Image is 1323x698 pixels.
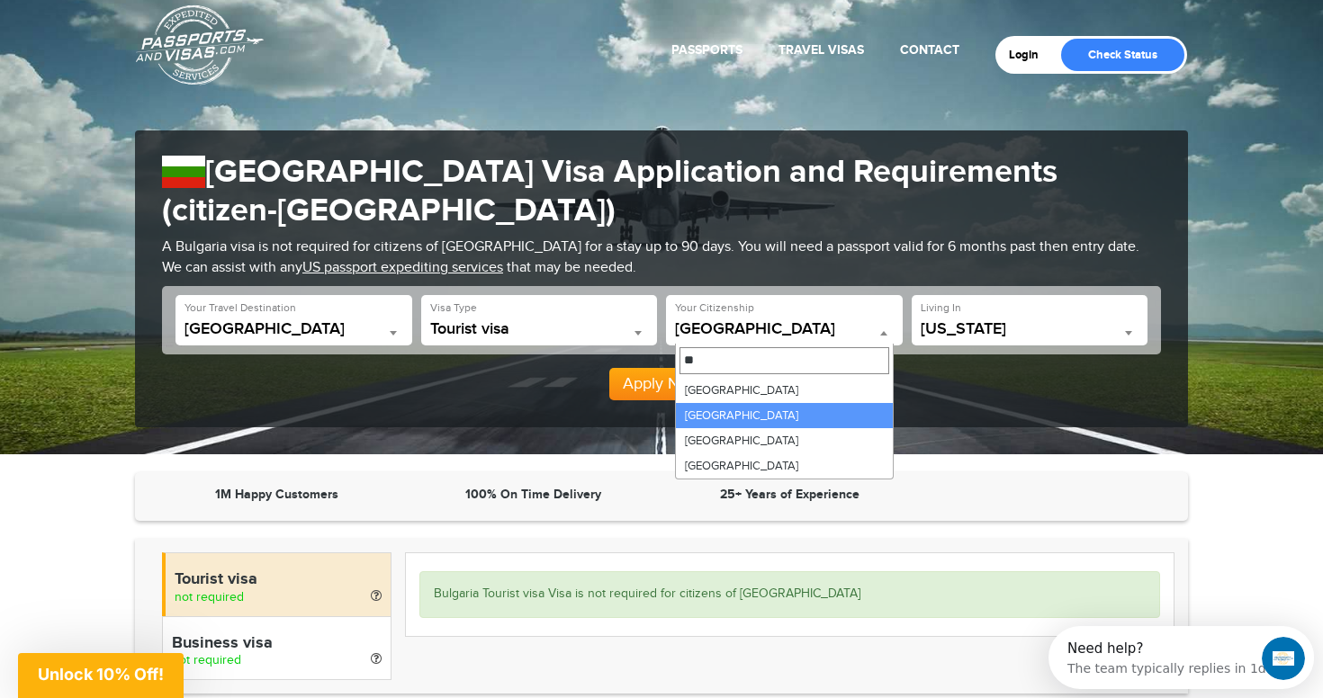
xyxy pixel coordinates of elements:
[671,42,742,58] a: Passports
[172,653,241,667] span: not required
[1061,39,1184,71] a: Check Status
[184,320,403,345] span: Bulgaria
[1262,637,1305,680] iframe: Intercom live chat
[676,378,893,403] li: [GEOGRAPHIC_DATA]
[38,665,164,684] span: Unlock 10% Off!
[675,300,754,316] label: Your Citizenship
[175,590,244,604] span: not required
[1048,626,1314,689] iframe: Intercom live chat discovery launcher
[430,320,649,345] span: Tourist visa
[430,320,649,338] span: Tourist visa
[184,320,403,338] span: Bulgaria
[184,300,296,316] label: Your Travel Destination
[922,486,1170,507] iframe: Customer reviews powered by Trustpilot
[1009,48,1051,62] a: Login
[778,42,864,58] a: Travel Visas
[302,259,503,276] a: US passport expediting services
[675,320,894,338] span: United States
[679,347,889,374] input: Search
[18,653,184,698] div: Unlock 10% Off!
[19,15,218,30] div: Need help?
[921,300,961,316] label: Living In
[675,320,894,345] span: United States
[172,635,382,653] h4: Business visa
[162,153,1161,230] h1: [GEOGRAPHIC_DATA] Visa Application and Requirements (citizen-[GEOGRAPHIC_DATA])
[720,487,859,502] strong: 25+ Years of Experience
[430,300,477,316] label: Visa Type
[676,453,893,479] li: [GEOGRAPHIC_DATA]
[676,403,893,428] li: [GEOGRAPHIC_DATA]
[215,487,338,502] strong: 1M Happy Customers
[136,4,264,85] a: Passports & [DOMAIN_NAME]
[609,368,714,400] button: Apply Now
[7,7,271,57] div: Open Intercom Messenger
[19,30,218,49] div: The team typically replies in 1d
[921,320,1139,338] span: California
[419,571,1160,618] div: Bulgaria Tourist visa Visa is not required for citizens of [GEOGRAPHIC_DATA]
[162,237,1161,279] p: A Bulgaria visa is not required for citizens of [GEOGRAPHIC_DATA] for a stay up to 90 days. You w...
[465,487,601,502] strong: 100% On Time Delivery
[676,428,893,453] li: [GEOGRAPHIC_DATA]
[900,42,959,58] a: Contact
[175,571,382,589] h4: Tourist visa
[921,320,1139,345] span: California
